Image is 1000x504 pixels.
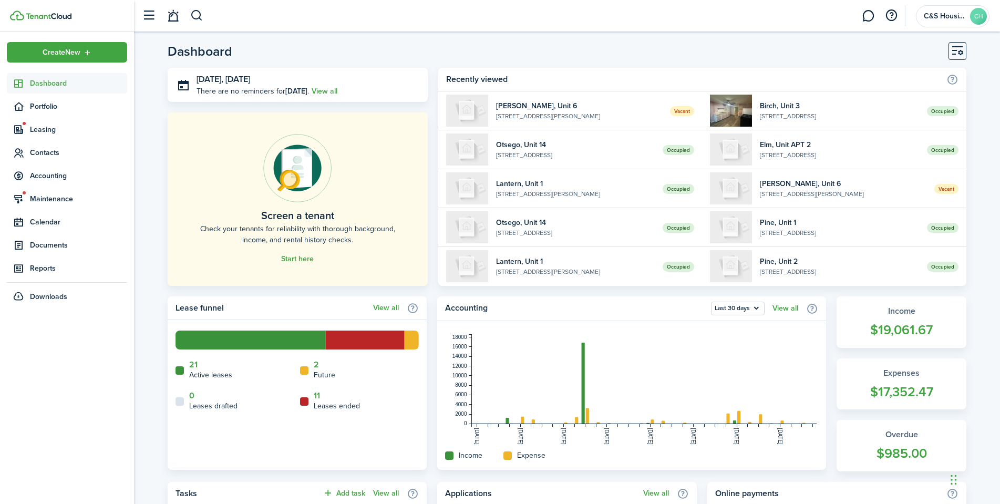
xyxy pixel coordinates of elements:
tspan: 2000 [456,411,468,417]
widget-list-item-description: [STREET_ADDRESS] [760,150,919,160]
img: 6 [446,95,488,127]
home-widget-title: Tasks [176,487,317,500]
img: 1 [710,211,752,243]
widget-list-item-title: Pine, Unit 1 [760,217,919,228]
widget-list-item-description: [STREET_ADDRESS][PERSON_NAME] [496,267,655,276]
widget-list-item-title: [PERSON_NAME], Unit 6 [760,178,926,189]
span: Occupied [663,184,694,194]
widget-list-item-title: Elm, Unit APT 2 [760,139,919,150]
div: Chat Widget [947,454,1000,504]
img: TenantCloud [10,11,24,20]
span: Maintenance [30,193,127,204]
img: 6 [710,172,752,204]
img: TenantCloud [26,13,71,19]
span: Documents [30,240,127,251]
span: Occupied [663,223,694,233]
home-widget-title: Applications [445,487,637,500]
widget-list-item-title: Pine, Unit 2 [760,256,919,267]
tspan: 18000 [452,334,467,340]
span: Portfolio [30,101,127,112]
button: Open menu [711,302,765,315]
tspan: [DATE] [777,428,783,445]
b: [DATE] [285,86,307,97]
widget-list-item-title: [PERSON_NAME], Unit 6 [496,100,663,111]
tspan: 4000 [456,402,468,407]
tspan: [DATE] [647,428,653,445]
tspan: [DATE] [561,428,566,445]
span: Reports [30,263,127,274]
a: Notifications [163,3,183,29]
home-widget-title: Expense [517,450,545,461]
span: Leasing [30,124,127,135]
tspan: [DATE] [734,428,740,445]
span: Occupied [927,145,958,155]
widget-list-item-title: Lantern, Unit 1 [496,256,655,267]
span: Occupied [927,106,958,116]
span: Create New [43,49,80,56]
img: 1 [446,250,488,282]
span: Contacts [30,147,127,158]
widget-list-item-description: [STREET_ADDRESS][PERSON_NAME] [496,189,655,199]
tspan: 8000 [456,382,468,388]
img: 3 [710,95,752,127]
home-placeholder-description: Check your tenants for reliability with thorough background, income, and rental history checks. [191,223,404,245]
tspan: [DATE] [690,428,696,445]
span: Vacant [934,184,958,194]
img: 1 [446,172,488,204]
avatar-text: CH [970,8,987,25]
a: View all [373,304,399,312]
home-widget-title: Online payments [715,487,941,500]
a: 0 [189,391,194,400]
widget-list-item-description: [STREET_ADDRESS] [760,228,919,238]
button: Search [190,7,203,25]
a: Income$19,061.67 [837,296,966,348]
a: View all [643,489,669,498]
span: Dashboard [30,78,127,89]
tspan: 10000 [452,373,467,378]
span: Occupied [927,262,958,272]
div: Drag [951,464,957,496]
widget-list-item-description: [STREET_ADDRESS] [496,228,655,238]
img: Online payments [263,134,332,202]
tspan: [DATE] [475,428,480,445]
a: Messaging [858,3,878,29]
a: Start here [281,255,314,263]
widget-list-item-description: [STREET_ADDRESS] [496,150,655,160]
tspan: 14000 [452,353,467,359]
home-widget-title: Future [314,369,335,380]
span: Vacant [670,106,694,116]
button: Add task [323,487,365,499]
tspan: 0 [464,420,467,426]
home-widget-title: Recently viewed [446,73,941,86]
p: There are no reminders for . [197,86,309,97]
img: APT 2 [710,133,752,166]
span: Occupied [927,223,958,233]
home-widget-title: Income [459,450,482,461]
img: 14 [446,133,488,166]
widget-stats-count: $19,061.67 [847,320,956,340]
home-placeholder-title: Screen a tenant [261,208,334,223]
span: Calendar [30,217,127,228]
widget-stats-title: Income [847,305,956,317]
button: Open sidebar [139,6,159,26]
a: View all [772,304,798,313]
widget-list-item-description: [STREET_ADDRESS][PERSON_NAME] [760,189,926,199]
widget-stats-title: Overdue [847,428,956,441]
widget-list-item-title: Otsego, Unit 14 [496,217,655,228]
home-widget-title: Leases ended [314,400,360,412]
a: 11 [314,391,320,400]
tspan: 12000 [452,363,467,369]
home-widget-title: Active leases [189,369,232,380]
span: Occupied [663,262,694,272]
widget-list-item-title: Lantern, Unit 1 [496,178,655,189]
widget-list-item-description: [STREET_ADDRESS][PERSON_NAME] [496,111,663,121]
a: 2 [314,360,319,369]
a: Expenses$17,352.47 [837,358,966,410]
button: Customise [949,42,966,60]
widget-stats-title: Expenses [847,367,956,379]
header-page-title: Dashboard [168,45,232,58]
a: View all [312,86,337,97]
span: Accounting [30,170,127,181]
widget-list-item-title: Birch, Unit 3 [760,100,919,111]
tspan: 6000 [456,392,468,397]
